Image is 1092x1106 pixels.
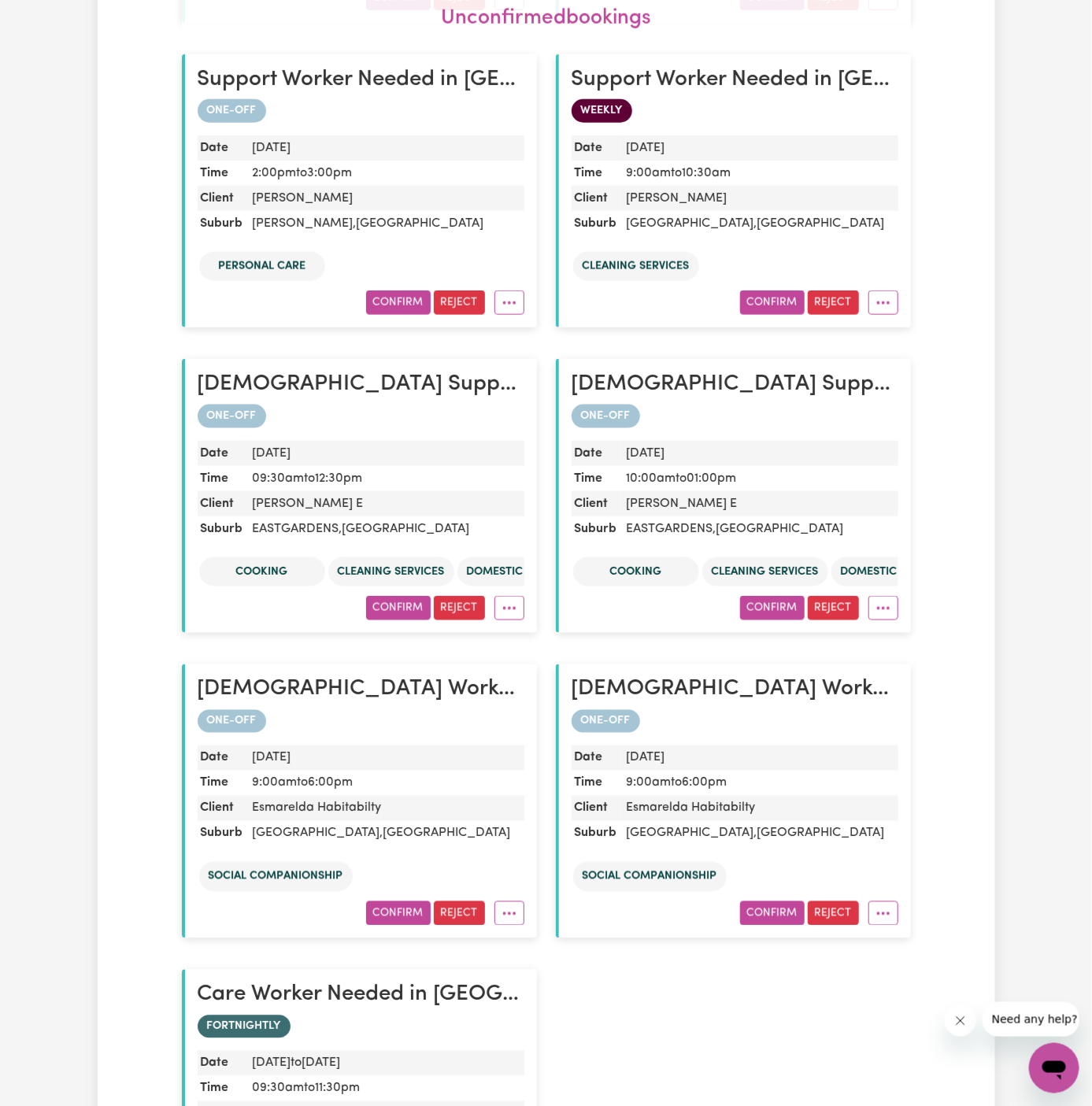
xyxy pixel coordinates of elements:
[291,1057,341,1070] span: to [DATE]
[198,1015,524,1039] div: FORTNIGHTLY booking
[572,99,632,123] span: WEEKLY
[573,862,727,892] li: Social companionship
[572,186,620,211] dt: Client
[246,211,524,236] dd: [PERSON_NAME] , [GEOGRAPHIC_DATA]
[572,135,620,161] dt: Date
[198,1015,291,1039] span: FORTNIGHTLY
[366,290,431,315] button: Confirm booking
[434,596,485,620] button: Reject booking
[328,557,454,587] li: Cleaning services
[246,771,524,796] dd: 9:00am to 6:00pm
[246,821,524,846] dd: [GEOGRAPHIC_DATA] , [GEOGRAPHIC_DATA]
[198,710,266,734] span: ONE-OFF
[198,466,246,491] dt: Time
[246,135,524,161] dd: [DATE]
[198,491,246,516] dt: Client
[620,186,898,211] dd: [PERSON_NAME]
[246,161,524,186] dd: 2:00pm to 3:00pm
[620,771,898,796] dd: 9:00am to 6:00pm
[573,557,699,587] li: Cooking
[808,290,859,315] button: Reject booking
[983,1002,1079,1037] iframe: Message from company
[198,821,246,846] dt: Suburb
[572,99,898,123] div: WEEKLY booking
[198,982,524,1009] h2: Care Worker Needed in Hornsby, NSW
[620,796,898,821] dd: Esmarelda Habitabilty
[572,466,620,491] dt: Time
[199,862,353,892] li: Social companionship
[494,290,524,315] button: More options
[572,491,620,516] dt: Client
[572,710,640,734] span: ONE-OFF
[572,796,620,821] dt: Client
[198,796,246,821] dt: Client
[198,99,524,123] div: one-off booking
[198,135,246,161] dt: Date
[188,6,905,31] h2: unconfirmed bookings
[198,710,524,734] div: one-off booking
[434,901,485,926] button: Reject booking
[198,67,524,94] h2: Support Worker Needed in Roseberry, NSW
[198,1051,246,1076] dt: Date
[494,596,524,620] button: More options
[945,1005,976,1037] iframe: Close message
[740,901,805,926] button: Confirm booking
[572,710,898,734] div: one-off booking
[198,405,524,428] div: one-off booking
[246,441,524,466] dd: [DATE]
[198,441,246,466] dt: Date
[198,771,246,796] dt: Time
[620,491,898,516] dd: [PERSON_NAME] E
[198,99,266,123] span: ONE-OFF
[620,441,898,466] dd: [DATE]
[620,466,898,491] dd: 10:00am to 01:00pm
[572,161,620,186] dt: Time
[366,596,431,620] button: Confirm booking
[246,186,524,211] dd: [PERSON_NAME]
[620,211,898,236] dd: [GEOGRAPHIC_DATA] , [GEOGRAPHIC_DATA]
[572,211,620,236] dt: Suburb
[572,441,620,466] dt: Date
[199,252,325,282] li: Personal care
[246,516,524,542] dd: EASTGARDENS , [GEOGRAPHIC_DATA]
[1029,1043,1079,1093] iframe: Button to launch messaging window
[868,596,898,620] button: More options
[740,596,805,620] button: Confirm booking
[198,186,246,211] dt: Client
[246,745,524,771] dd: [DATE]
[572,405,640,428] span: ONE-OFF
[740,290,805,315] button: Confirm booking
[572,677,898,704] h2: Female Workers Needed For Respite - Coogee Beach
[620,821,898,846] dd: [GEOGRAPHIC_DATA] , [GEOGRAPHIC_DATA]
[831,557,1089,587] li: Domestic assistance (light duties only)
[808,596,859,620] button: Reject booking
[572,405,898,428] div: one-off booking
[246,491,524,516] dd: [PERSON_NAME] E
[246,1051,524,1076] dd: [DATE]
[702,557,828,587] li: Cleaning services
[246,1076,524,1101] dd: 09:30am to 11:30pm
[494,901,524,926] button: More options
[868,290,898,315] button: More options
[620,745,898,771] dd: [DATE]
[572,821,620,846] dt: Suburb
[246,466,524,491] dd: 09:30am to 12:30pm
[198,405,266,428] span: ONE-OFF
[198,745,246,771] dt: Date
[434,290,485,315] button: Reject booking
[246,796,524,821] dd: Esmarelda Habitabilty
[198,677,524,704] h2: Female Workers Needed For Respite - Coogee Beach
[198,1076,246,1101] dt: Time
[457,557,715,587] li: Domestic assistance (light duties only)
[620,135,898,161] dd: [DATE]
[620,516,898,542] dd: EASTGARDENS , [GEOGRAPHIC_DATA]
[366,901,431,926] button: Confirm booking
[199,557,325,587] li: Cooking
[572,67,898,94] h2: Support Worker Needed in Castle Hill, NSW
[868,901,898,926] button: More options
[198,372,524,398] h2: Female Support Worker needed in Eastgardens, NSW
[198,516,246,542] dt: Suburb
[572,516,620,542] dt: Suburb
[572,372,898,398] h2: Female Support Worker needed in Eastgardens, NSW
